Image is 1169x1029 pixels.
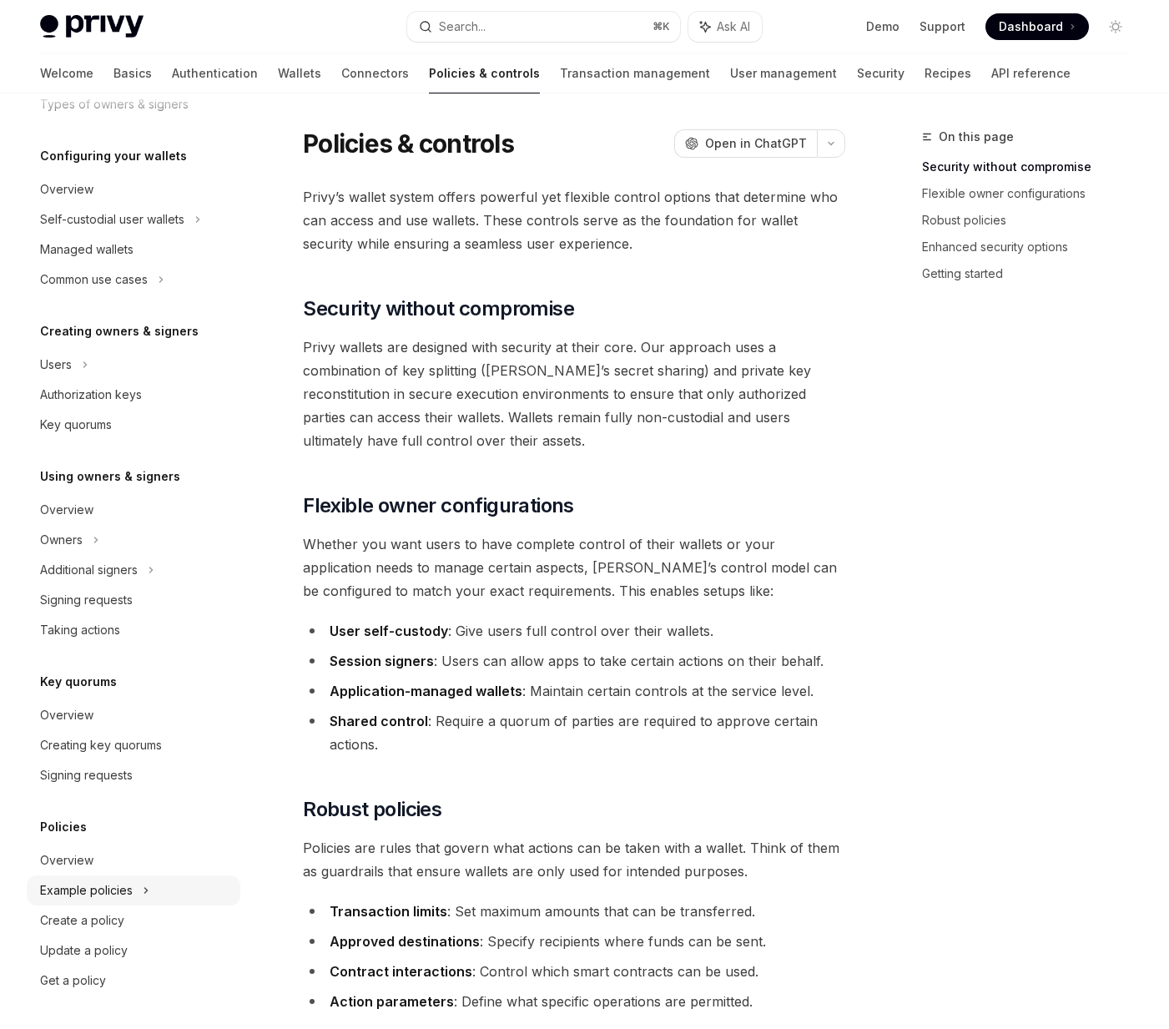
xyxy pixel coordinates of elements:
li: : Control which smart contracts can be used. [303,960,845,983]
a: Creating key quorums [27,730,240,760]
div: Example policies [40,880,133,900]
a: Recipes [925,53,971,93]
a: Wallets [278,53,321,93]
a: Signing requests [27,585,240,615]
a: Getting started [922,260,1142,287]
img: light logo [40,15,144,38]
span: Policies are rules that govern what actions can be taken with a wallet. Think of them as guardrai... [303,836,845,883]
strong: Session signers [330,653,434,669]
strong: Approved destinations [330,933,480,950]
li: : Users can allow apps to take certain actions on their behalf. [303,649,845,673]
strong: Shared control [330,713,428,729]
a: Flexible owner configurations [922,180,1142,207]
span: Privy’s wallet system offers powerful yet flexible control options that determine who can access ... [303,185,845,255]
div: Managed wallets [40,240,134,260]
a: Connectors [341,53,409,93]
div: Common use cases [40,270,148,290]
a: Policies & controls [429,53,540,93]
a: Support [920,18,965,35]
a: API reference [991,53,1071,93]
a: Overview [27,174,240,204]
a: Enhanced security options [922,234,1142,260]
div: Owners [40,530,83,550]
h5: Creating owners & signers [40,321,199,341]
button: Ask AI [688,12,762,42]
strong: Transaction limits [330,903,447,920]
strong: Contract interactions [330,963,472,980]
a: Security [857,53,904,93]
h5: Key quorums [40,672,117,692]
h1: Policies & controls [303,129,514,159]
span: Open in ChatGPT [705,135,807,152]
li: : Give users full control over their wallets. [303,619,845,643]
a: Basics [113,53,152,93]
div: Key quorums [40,415,112,435]
a: Demo [866,18,899,35]
a: Key quorums [27,410,240,440]
li: : Specify recipients where funds can be sent. [303,930,845,953]
a: Authorization keys [27,380,240,410]
a: Overview [27,700,240,730]
strong: User self-custody [330,623,448,639]
div: Overview [40,850,93,870]
div: Creating key quorums [40,735,162,755]
button: Open in ChatGPT [674,129,817,158]
a: User management [730,53,837,93]
h5: Using owners & signers [40,467,180,487]
a: Transaction management [560,53,710,93]
div: Create a policy [40,910,124,931]
h5: Policies [40,817,87,837]
button: Search...⌘K [407,12,679,42]
strong: Action parameters [330,993,454,1010]
div: Self-custodial user wallets [40,209,184,230]
span: ⌘ K [653,20,670,33]
div: Users [40,355,72,375]
a: Managed wallets [27,235,240,265]
span: Security without compromise [303,295,574,322]
a: Update a policy [27,936,240,966]
div: Signing requests [40,765,133,785]
div: Additional signers [40,560,138,580]
li: : Require a quorum of parties are required to approve certain actions. [303,709,845,756]
div: Signing requests [40,590,133,610]
span: Dashboard [999,18,1063,35]
strong: Application-managed wallets [330,683,522,699]
a: Signing requests [27,760,240,790]
a: Security without compromise [922,154,1142,180]
div: Overview [40,500,93,520]
span: Flexible owner configurations [303,492,574,519]
span: Whether you want users to have complete control of their wallets or your application needs to man... [303,532,845,603]
div: Overview [40,705,93,725]
div: Overview [40,179,93,199]
a: Dashboard [985,13,1089,40]
a: Authentication [172,53,258,93]
li: : Set maximum amounts that can be transferred. [303,900,845,923]
button: Toggle dark mode [1102,13,1129,40]
span: Robust policies [303,796,441,823]
span: On this page [939,127,1014,147]
a: Taking actions [27,615,240,645]
a: Get a policy [27,966,240,996]
div: Update a policy [40,941,128,961]
span: Privy wallets are designed with security at their core. Our approach uses a combination of key sp... [303,335,845,452]
li: : Maintain certain controls at the service level. [303,679,845,703]
a: Overview [27,495,240,525]
a: Overview [27,845,240,875]
li: : Define what specific operations are permitted. [303,990,845,1013]
span: Ask AI [717,18,750,35]
div: Taking actions [40,620,120,640]
a: Robust policies [922,207,1142,234]
a: Create a policy [27,905,240,936]
h5: Configuring your wallets [40,146,187,166]
div: Authorization keys [40,385,142,405]
div: Get a policy [40,971,106,991]
div: Search... [439,17,486,37]
a: Welcome [40,53,93,93]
